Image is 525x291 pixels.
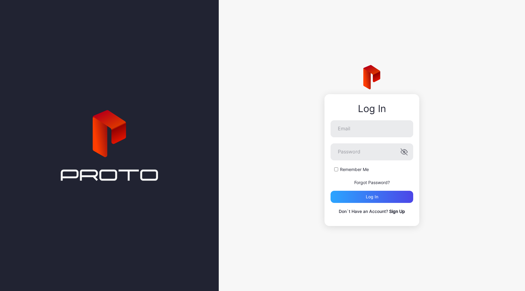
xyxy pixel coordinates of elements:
div: Log in [366,194,378,199]
label: Remember Me [340,166,369,173]
div: Log In [331,103,413,114]
input: Password [331,143,413,160]
a: Forgot Password? [354,180,390,185]
a: Sign Up [389,209,405,214]
button: Log in [331,191,413,203]
input: Email [331,120,413,137]
p: Don`t Have an Account? [331,208,413,215]
button: Password [400,148,408,156]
